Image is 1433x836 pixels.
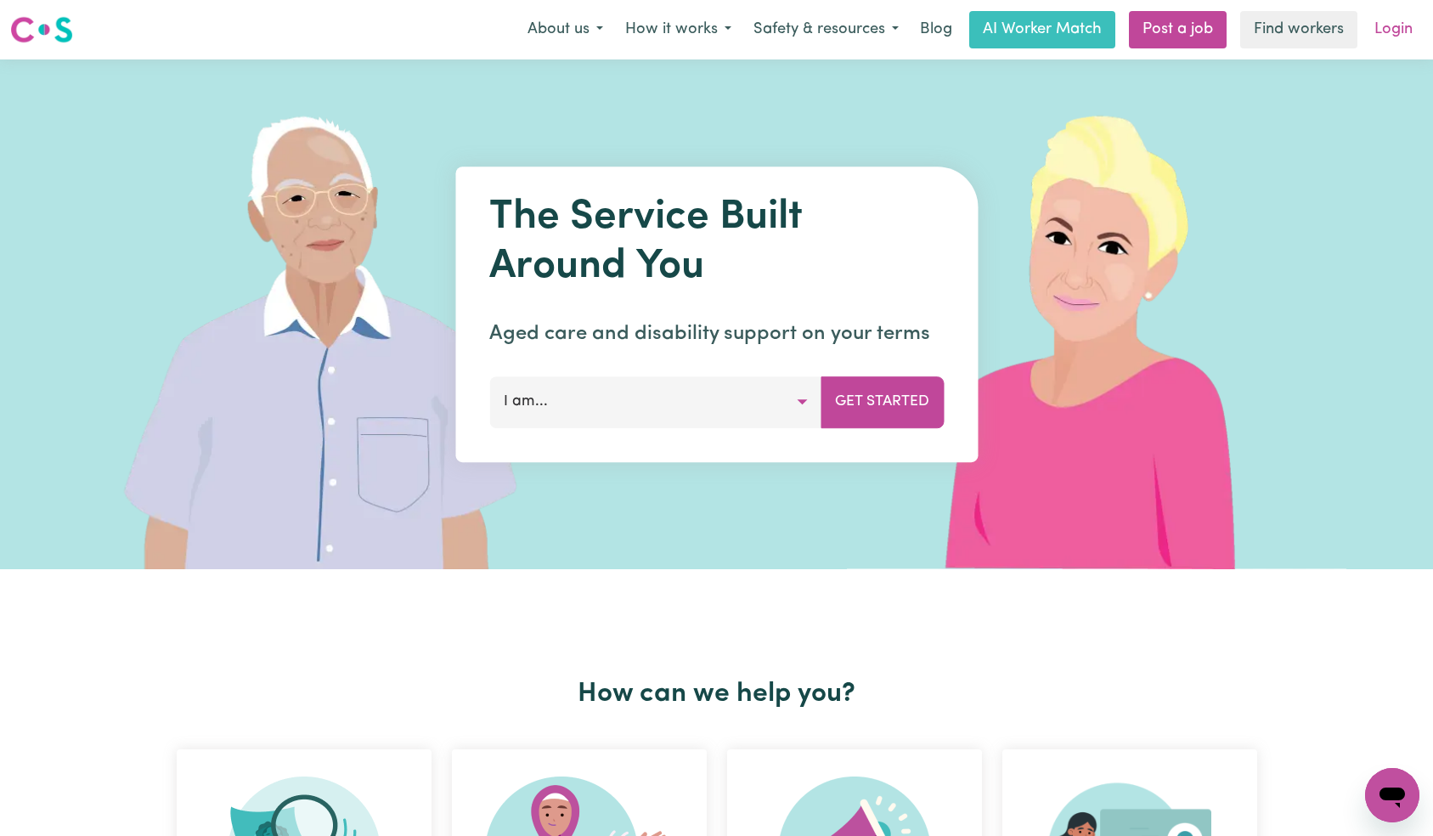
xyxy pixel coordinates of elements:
a: Post a job [1129,11,1227,48]
a: Careseekers logo [10,10,73,49]
p: Aged care and disability support on your terms [489,319,944,349]
a: Blog [910,11,962,48]
iframe: Button to launch messaging window [1365,768,1419,822]
a: Login [1364,11,1423,48]
button: About us [516,12,614,48]
button: I am... [489,376,821,427]
h2: How can we help you? [166,678,1267,710]
img: Careseekers logo [10,14,73,45]
button: Get Started [821,376,944,427]
h1: The Service Built Around You [489,194,944,291]
button: How it works [614,12,742,48]
button: Safety & resources [742,12,910,48]
a: Find workers [1240,11,1357,48]
a: AI Worker Match [969,11,1115,48]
